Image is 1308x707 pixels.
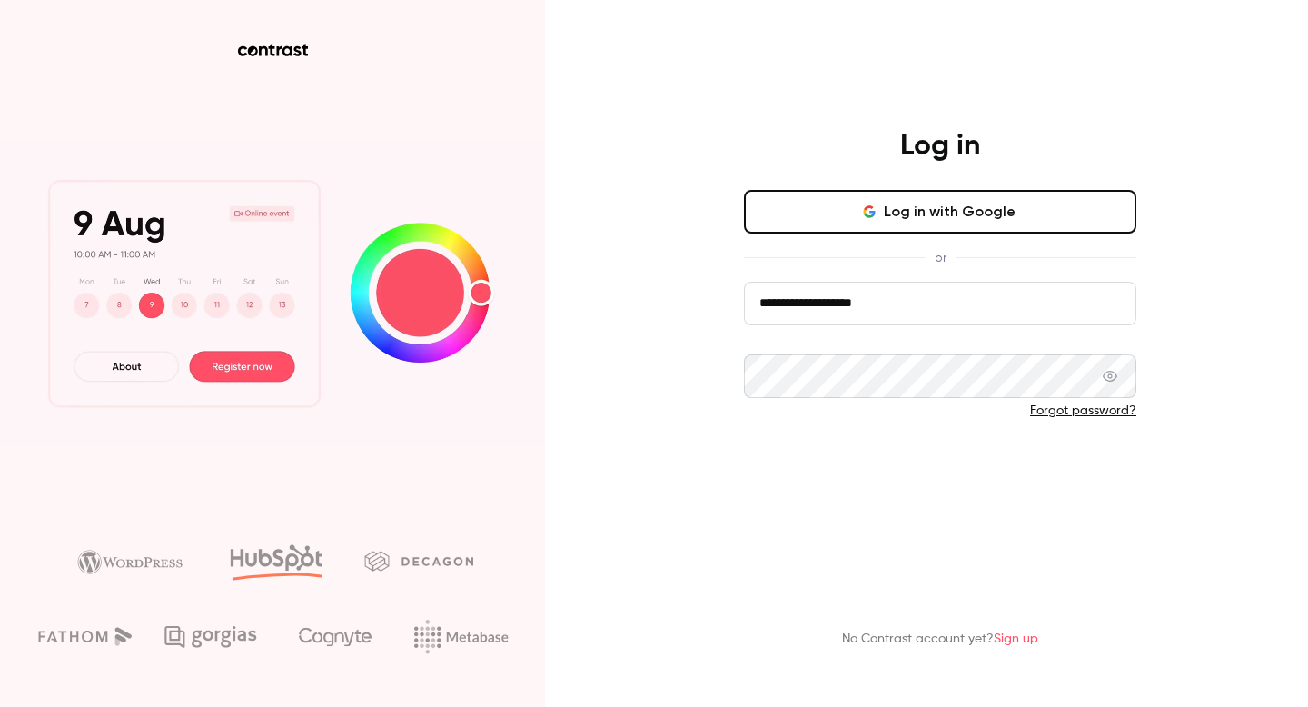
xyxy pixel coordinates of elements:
[364,551,473,571] img: decagon
[744,190,1136,234] button: Log in with Google
[1030,404,1136,417] a: Forgot password?
[900,128,980,164] h4: Log in
[994,632,1038,645] a: Sign up
[842,630,1038,649] p: No Contrast account yet?
[926,248,956,267] span: or
[744,449,1136,493] button: Log in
